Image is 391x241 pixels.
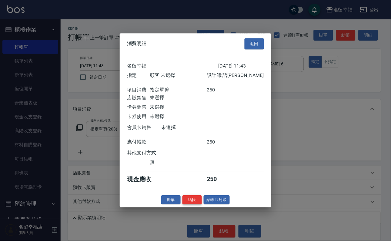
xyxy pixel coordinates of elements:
div: 卡券銷售 [127,104,150,111]
div: 名留幸福 [127,63,218,69]
div: 250 [207,175,230,183]
div: 設計師: 語[PERSON_NAME] [207,72,264,79]
div: 未選擇 [150,104,207,111]
div: 無 [150,159,207,166]
button: 掛單 [161,195,181,205]
div: 未選擇 [161,124,218,131]
div: 指定 [127,72,150,79]
div: 其他支付方式 [127,150,173,156]
div: 現金應收 [127,175,161,183]
div: 250 [207,139,230,145]
button: 結帳 [182,195,202,205]
div: 250 [207,87,230,93]
div: 會員卡銷售 [127,124,161,131]
div: 應付帳款 [127,139,150,145]
button: 返回 [245,38,264,49]
div: [DATE] 11:43 [218,63,264,69]
span: 消費明細 [127,41,146,47]
div: 未選擇 [150,114,207,120]
div: 顧客: 未選擇 [150,72,207,79]
div: 未選擇 [150,95,207,101]
button: 結帳並列印 [204,195,230,205]
div: 項目消費 [127,87,150,93]
div: 卡券使用 [127,114,150,120]
div: 指定單剪 [150,87,207,93]
div: 店販銷售 [127,95,150,101]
